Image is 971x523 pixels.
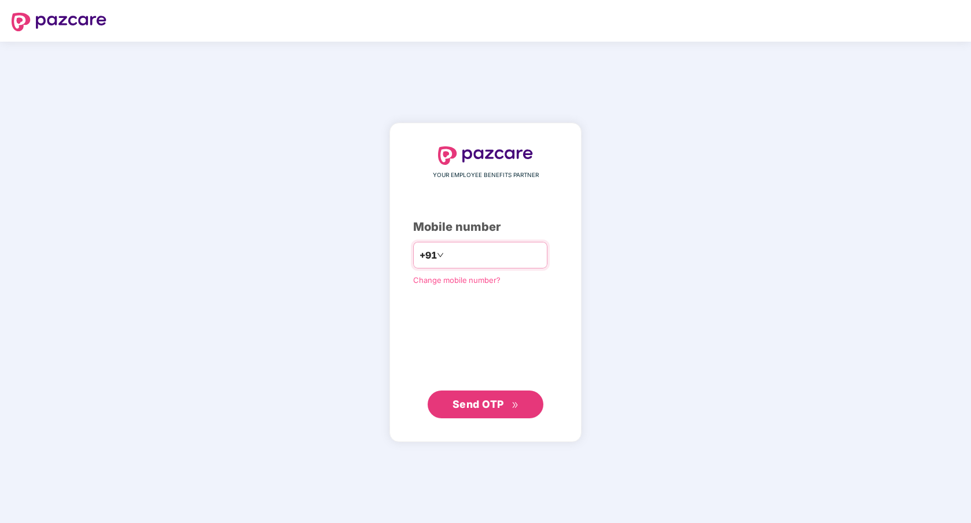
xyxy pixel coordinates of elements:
span: YOUR EMPLOYEE BENEFITS PARTNER [433,171,539,180]
span: +91 [420,248,437,263]
button: Send OTPdouble-right [428,391,543,418]
div: Mobile number [413,218,558,236]
span: double-right [512,402,519,409]
img: logo [438,146,533,165]
a: Change mobile number? [413,275,501,285]
span: Send OTP [453,398,504,410]
span: down [437,252,444,259]
img: logo [12,13,106,31]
